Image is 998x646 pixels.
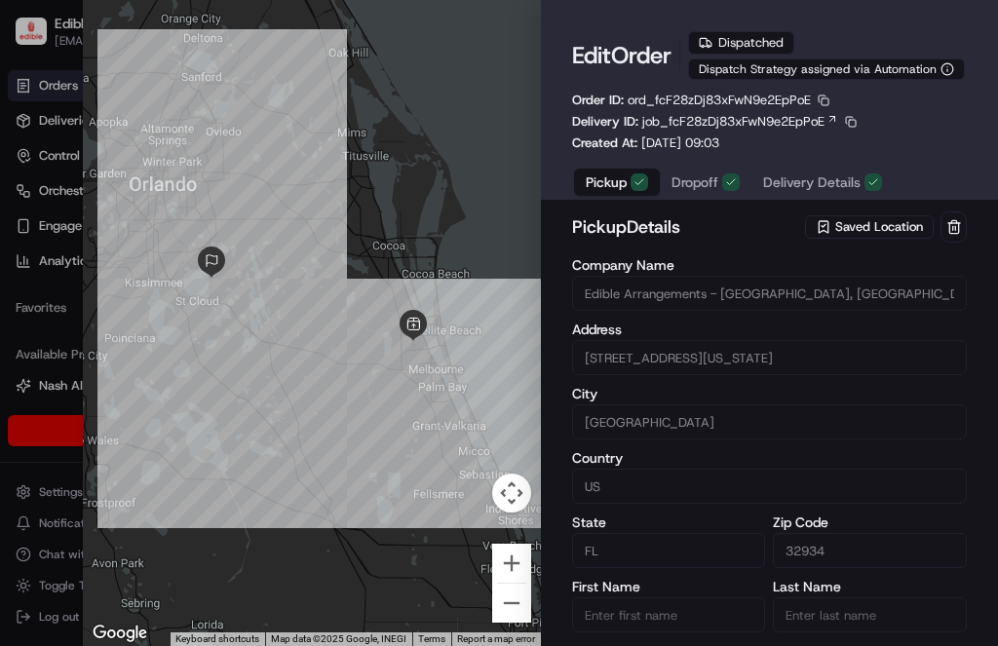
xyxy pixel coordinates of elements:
button: Zoom out [492,584,531,623]
a: Open this area in Google Maps (opens a new window) [88,621,152,646]
a: Terms (opens in new tab) [418,633,445,644]
div: Delivery ID: [572,113,860,131]
span: Pickup [586,172,627,192]
input: 3096 Lake Washington Rd, Melbourne, FL 32934, USA [572,340,967,375]
label: Country [572,451,967,465]
button: Dispatch Strategy assigned via Automation [688,58,965,80]
span: Order [611,40,672,71]
p: Order ID: [572,92,811,109]
p: Created At: [572,134,719,152]
input: Enter company name [572,276,967,311]
span: Dispatch Strategy assigned via Automation [699,61,937,77]
input: Enter city [572,404,967,439]
span: Delivery Details [763,172,861,192]
span: [DATE] 09:03 [641,134,719,151]
span: job_fcF28zDj83xFwN9e2EpPoE [642,113,825,131]
button: Keyboard shortcuts [175,632,259,646]
input: Enter country [572,469,967,504]
label: Address [572,323,967,336]
h2: pickup Details [572,213,801,241]
button: Map camera controls [492,474,531,513]
label: City [572,387,967,400]
h1: Edit [572,40,672,71]
span: Map data ©2025 Google, INEGI [271,633,406,644]
img: Google [88,621,152,646]
input: Enter last name [773,597,967,632]
span: Dropoff [672,172,718,192]
input: Enter state [572,533,766,568]
span: Saved Location [835,218,923,236]
div: Dispatched [688,31,794,55]
label: Company Name [572,258,967,272]
label: State [572,515,766,529]
input: Enter first name [572,597,766,632]
span: ord_fcF28zDj83xFwN9e2EpPoE [628,92,811,108]
button: Zoom in [492,544,531,583]
a: job_fcF28zDj83xFwN9e2EpPoE [642,113,838,131]
label: Last Name [773,580,967,593]
input: Enter zip code [773,533,967,568]
button: Saved Location [805,213,937,241]
label: Zip Code [773,515,967,529]
label: First Name [572,580,766,593]
a: Report a map error [457,633,535,644]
